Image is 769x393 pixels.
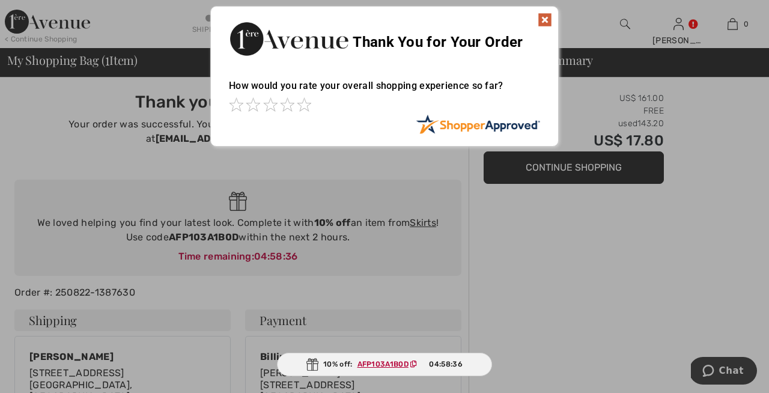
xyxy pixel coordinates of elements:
[538,13,552,27] img: x
[357,360,409,368] ins: AFP103A1B0D
[429,359,462,370] span: 04:58:36
[277,353,492,376] div: 10% off:
[229,68,540,114] div: How would you rate your overall shopping experience so far?
[229,19,349,59] img: Thank You for Your Order
[28,8,53,19] span: Chat
[353,34,523,50] span: Thank You for Your Order
[306,358,318,371] img: Gift.svg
